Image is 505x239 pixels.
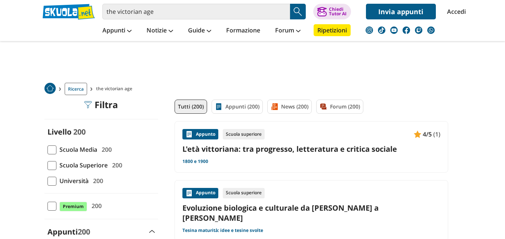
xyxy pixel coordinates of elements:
[84,101,92,109] img: Filtra filtri mobile
[182,129,218,139] div: Appunto
[175,100,207,114] a: Tutti (200)
[427,26,435,34] img: WhatsApp
[90,176,103,186] span: 200
[109,160,122,170] span: 200
[267,100,312,114] a: News (200)
[415,26,422,34] img: twitch
[414,130,421,138] img: Appunti contenuto
[44,83,56,94] img: Home
[185,130,193,138] img: Appunti contenuto
[59,202,87,211] span: Premium
[223,129,265,139] div: Scuola superiore
[186,24,213,38] a: Guide
[102,4,290,19] input: Cerca appunti, riassunti o versioni
[316,100,363,114] a: Forum (200)
[313,4,351,19] button: ChiediTutor AI
[149,230,155,233] img: Apri e chiudi sezione
[320,103,327,110] img: Forum filtro contenuto
[329,7,347,16] div: Chiedi Tutor AI
[314,24,351,36] a: Ripetizioni
[65,83,87,95] a: Ricerca
[78,227,90,237] span: 200
[290,4,306,19] button: Search Button
[223,188,265,198] div: Scuola superiore
[182,227,263,233] a: Tesina maturità: idee e tesine svolte
[47,227,90,237] label: Appunti
[56,160,108,170] span: Scuola Superiore
[212,100,263,114] a: Appunti (200)
[224,24,262,38] a: Formazione
[271,103,278,110] img: News filtro contenuto
[44,83,56,95] a: Home
[99,145,112,154] span: 200
[96,83,135,95] span: the victorian age
[292,6,304,17] img: Cerca appunti, riassunti o versioni
[366,4,436,19] a: Invia appunti
[182,144,440,154] a: L'età vittoriana: tra progresso, letteratura e critica sociale
[433,129,440,139] span: (1)
[89,201,102,211] span: 200
[185,189,193,197] img: Appunti contenuto
[182,203,440,223] a: Evoluzione biologica e culturale da [PERSON_NAME] a [PERSON_NAME]
[403,26,410,34] img: facebook
[56,176,89,186] span: Università
[423,129,432,139] span: 4/5
[101,24,133,38] a: Appunti
[56,145,97,154] span: Scuola Media
[84,100,118,110] div: Filtra
[366,26,373,34] img: instagram
[182,158,208,164] a: 1800 e 1900
[215,103,222,110] img: Appunti filtro contenuto
[47,127,71,137] label: Livello
[390,26,398,34] img: youtube
[378,26,385,34] img: tiktok
[73,127,86,137] span: 200
[273,24,302,38] a: Forum
[182,188,218,198] div: Appunto
[447,4,463,19] a: Accedi
[145,24,175,38] a: Notizie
